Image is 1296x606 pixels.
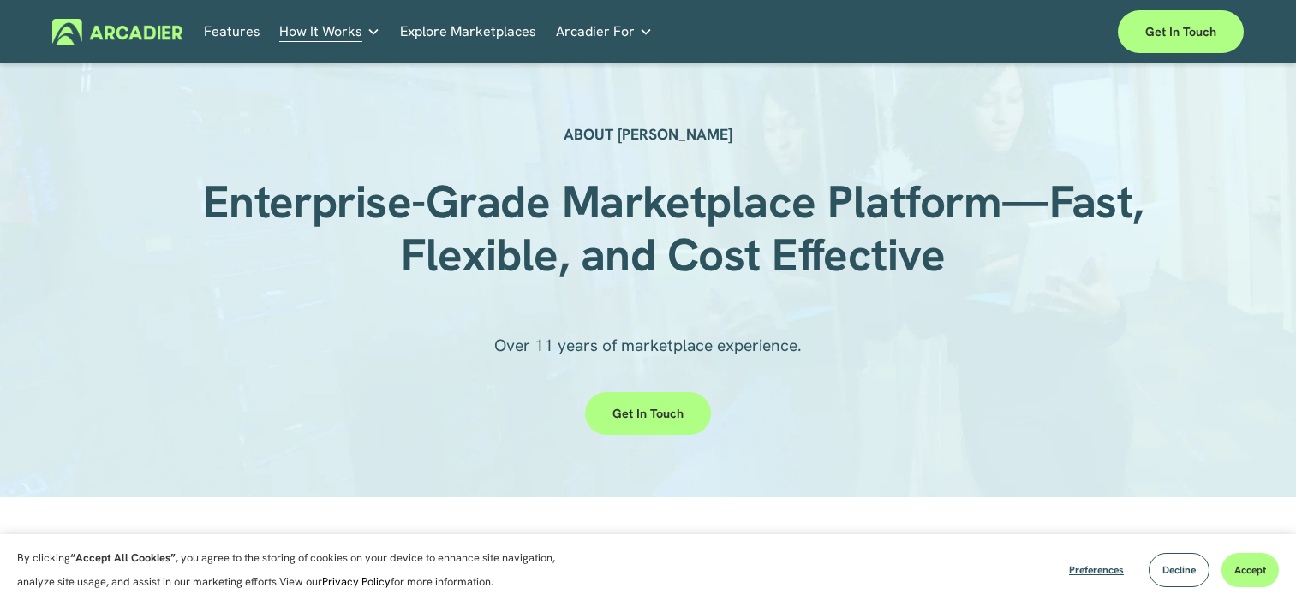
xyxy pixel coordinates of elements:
[204,19,260,45] a: Features
[1221,553,1279,587] button: Accept
[322,574,391,589] a: Privacy Policy
[1162,563,1196,577] span: Decline
[203,172,1156,284] strong: Enterprise-Grade Marketplace Platform—Fast, Flexible, and Cost Effective
[556,19,653,45] a: folder dropdown
[17,546,574,594] p: By clicking , you agree to the storing of cookies on your device to enhance site navigation, anal...
[1056,553,1137,587] button: Preferences
[1149,553,1209,587] button: Decline
[400,19,536,45] a: Explore Marketplaces
[1069,563,1124,577] span: Preferences
[279,19,380,45] a: folder dropdown
[1118,10,1244,53] a: Get in touch
[564,124,732,144] strong: ABOUT [PERSON_NAME]
[556,20,635,44] span: Arcadier For
[70,550,176,565] strong: “Accept All Cookies”
[1234,563,1266,577] span: Accept
[52,19,183,45] img: Arcadier
[494,335,802,356] span: Over 11 years of marketplace experience.
[585,392,711,435] a: Get in touch
[279,20,362,44] span: How It Works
